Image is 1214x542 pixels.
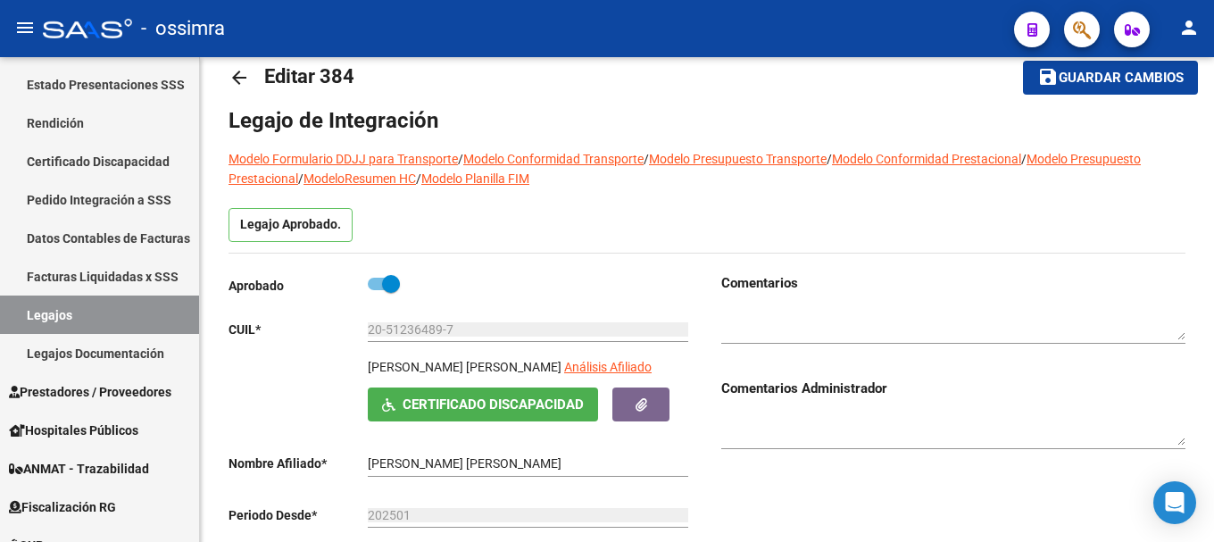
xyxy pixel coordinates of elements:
span: - ossimra [141,9,225,48]
span: Fiscalización RG [9,497,116,517]
button: Guardar cambios [1023,61,1198,94]
a: Modelo Planilla FIM [421,171,529,186]
p: Nombre Afiliado [229,454,368,473]
button: Certificado Discapacidad [368,388,598,421]
a: Modelo Conformidad Transporte [463,152,644,166]
a: Modelo Presupuesto Transporte [649,152,827,166]
mat-icon: person [1178,17,1200,38]
span: Prestadores / Proveedores [9,382,171,402]
p: Aprobado [229,276,368,296]
mat-icon: arrow_back [229,67,250,88]
a: Modelo Conformidad Prestacional [832,152,1021,166]
span: Guardar cambios [1059,71,1184,87]
p: Legajo Aprobado. [229,208,353,242]
a: Modelo Formulario DDJJ para Transporte [229,152,458,166]
span: Certificado Discapacidad [403,397,584,413]
h3: Comentarios Administrador [721,379,1185,398]
mat-icon: save [1037,66,1059,88]
span: ANMAT - Trazabilidad [9,459,149,479]
mat-icon: menu [14,17,36,38]
div: Open Intercom Messenger [1153,481,1196,524]
p: CUIL [229,320,368,339]
span: Hospitales Públicos [9,421,138,440]
p: Periodo Desde [229,505,368,525]
a: ModeloResumen HC [303,171,416,186]
h3: Comentarios [721,273,1185,293]
span: Editar 384 [264,65,354,88]
p: [PERSON_NAME] [PERSON_NAME] [368,357,561,377]
h1: Legajo de Integración [229,106,1185,135]
span: Análisis Afiliado [564,360,652,374]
